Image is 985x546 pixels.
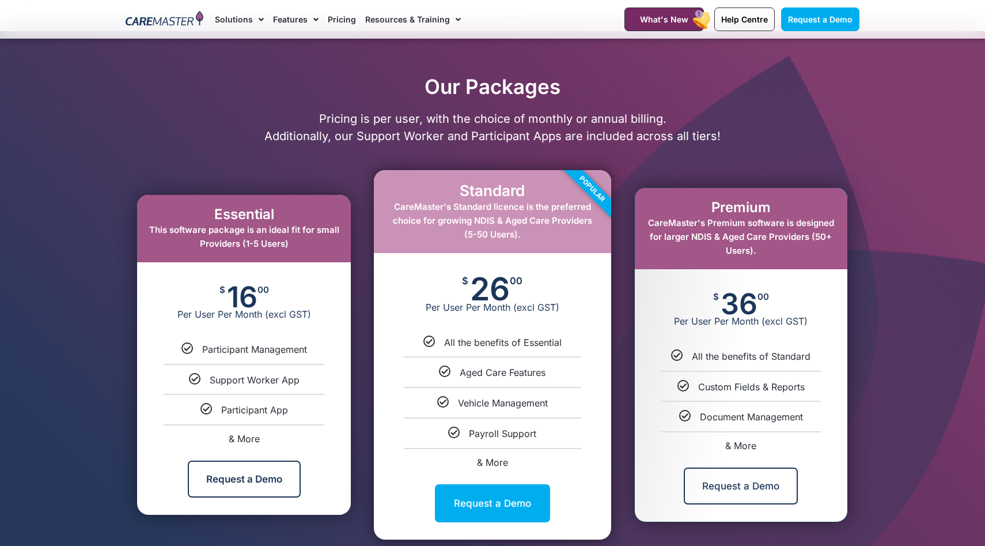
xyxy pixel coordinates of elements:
span: Participant App [221,404,288,416]
span: Payroll Support [469,428,536,439]
span: $ [713,292,719,301]
a: Request a Demo [684,468,798,504]
h2: Our Packages [120,74,865,99]
a: Help Centre [714,7,775,31]
span: Support Worker App [210,374,300,386]
span: 00 [257,285,269,294]
span: 00 [757,292,769,301]
span: CareMaster's Standard licence is the preferred choice for growing NDIS & Aged Care Providers (5-5... [393,201,592,240]
h2: Standard [385,182,599,199]
a: What's New [624,7,704,31]
span: What's New [640,14,688,24]
span: 26 [470,276,510,302]
span: Per User Per Month (excl GST) [137,308,351,320]
span: Custom Fields & Reports [698,381,805,393]
span: Request a Demo [788,14,853,24]
span: 16 [227,285,257,308]
img: CareMaster Logo [126,11,203,28]
span: $ [219,285,225,294]
span: This software package is an ideal fit for small Providers (1-5 Users) [149,224,339,249]
h2: Premium [646,199,836,216]
span: Help Centre [721,14,768,24]
h2: Essential [149,206,339,223]
span: 00 [510,276,522,286]
a: Request a Demo [435,484,550,522]
span: Per User Per Month (excl GST) [374,302,611,313]
span: Document Management [700,411,803,423]
span: Aged Care Features [460,367,545,378]
span: 36 [721,292,757,315]
span: Participant Management [202,344,307,355]
span: All the benefits of Essential [444,337,562,348]
span: Per User Per Month (excl GST) [635,315,847,327]
span: & More [229,433,260,445]
span: & More [725,440,756,451]
a: Request a Demo [781,7,859,31]
a: Request a Demo [188,461,301,498]
span: & More [477,457,508,468]
span: All the benefits of Standard [692,351,810,362]
p: Pricing is per user, with the choice of monthly or annual billing. Additionally, our Support Work... [120,110,865,145]
span: Vehicle Management [458,397,548,409]
span: $ [462,276,468,286]
div: Popular [526,123,657,255]
span: CareMaster's Premium software is designed for larger NDIS & Aged Care Providers (50+ Users). [648,217,834,256]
